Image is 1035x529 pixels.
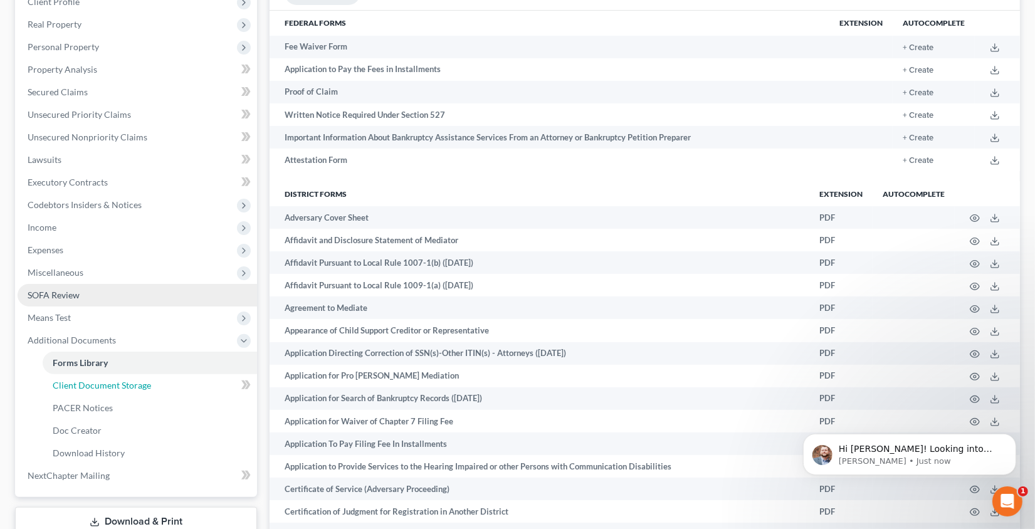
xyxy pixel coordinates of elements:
[28,109,131,120] span: Unsecured Priority Claims
[18,171,257,194] a: Executory Contracts
[270,387,809,410] td: Application for Search of Bankruptcy Records ([DATE])
[53,402,113,413] span: PACER Notices
[18,149,257,171] a: Lawsuits
[809,387,873,410] td: PDF
[28,222,56,233] span: Income
[18,464,257,487] a: NextChapter Mailing
[270,11,829,36] th: Federal Forms
[270,342,809,365] td: Application Directing Correction of SSN(s)-Other ITIN(s) - Attorneys ([DATE])
[270,103,829,126] td: Written Notice Required Under Section 527
[18,58,257,81] a: Property Analysis
[28,267,83,278] span: Miscellaneous
[270,229,809,251] td: Affidavit and Disclosure Statement of Mediator
[903,157,933,165] button: + Create
[28,41,99,52] span: Personal Property
[270,500,809,523] td: Certification of Judgment for Registration in Another District
[43,442,257,464] a: Download History
[270,149,829,171] td: Attestation Form
[270,251,809,274] td: Affidavit Pursuant to Local Rule 1007-1(b) ([DATE])
[893,11,975,36] th: Autocomplete
[55,48,216,60] p: Message from James, sent Just now
[43,397,257,419] a: PACER Notices
[809,251,873,274] td: PDF
[829,11,893,36] th: Extension
[270,455,809,478] td: Application to Provide Services to the Hearing Impaired or other Persons with Communication Disab...
[903,89,933,97] button: + Create
[28,470,110,481] span: NextChapter Mailing
[43,374,257,397] a: Client Document Storage
[53,357,108,368] span: Forms Library
[903,112,933,120] button: + Create
[270,319,809,342] td: Appearance of Child Support Creditor or Representative
[18,81,257,103] a: Secured Claims
[873,181,955,206] th: Autocomplete
[28,199,142,210] span: Codebtors Insiders & Notices
[809,500,873,523] td: PDF
[784,407,1035,495] iframe: Intercom notifications message
[270,126,829,149] td: Important Information About Bankruptcy Assistance Services From an Attorney or Bankruptcy Petitio...
[53,425,102,436] span: Doc Creator
[28,244,63,255] span: Expenses
[809,319,873,342] td: PDF
[28,19,81,29] span: Real Property
[18,126,257,149] a: Unsecured Nonpriority Claims
[809,229,873,251] td: PDF
[809,296,873,319] td: PDF
[809,342,873,365] td: PDF
[809,181,873,206] th: Extension
[270,206,809,229] td: Adversary Cover Sheet
[53,448,125,458] span: Download History
[270,410,809,432] td: Application for Waiver of Chapter 7 Filing Fee
[28,290,80,300] span: SOFA Review
[270,365,809,387] td: Application for Pro [PERSON_NAME] Mediation
[809,365,873,387] td: PDF
[18,103,257,126] a: Unsecured Priority Claims
[28,64,97,75] span: Property Analysis
[270,81,829,103] td: Proof of Claim
[28,312,71,323] span: Means Test
[809,206,873,229] td: PDF
[270,36,829,58] td: Fee Waiver Form
[28,335,116,345] span: Additional Documents
[903,44,933,52] button: + Create
[18,284,257,306] a: SOFA Review
[55,36,216,146] span: Hi [PERSON_NAME]! Looking into this now. Just to confirm, is this a required document on all case...
[270,296,809,319] td: Agreement to Mediate
[1018,486,1028,496] span: 1
[270,478,809,500] td: Certificate of Service (Adversary Proceeding)
[28,154,61,165] span: Lawsuits
[28,86,88,97] span: Secured Claims
[270,432,809,455] td: Application To Pay Filing Fee In Installments
[270,58,829,81] td: Application to Pay the Fees in Installments
[903,66,933,75] button: + Create
[43,419,257,442] a: Doc Creator
[270,181,809,206] th: District forms
[903,134,933,142] button: + Create
[28,132,147,142] span: Unsecured Nonpriority Claims
[53,380,151,390] span: Client Document Storage
[43,352,257,374] a: Forms Library
[270,274,809,296] td: Affidavit Pursuant to Local Rule 1009-1(a) ([DATE])
[28,177,108,187] span: Executory Contracts
[809,274,873,296] td: PDF
[992,486,1022,516] iframe: Intercom live chat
